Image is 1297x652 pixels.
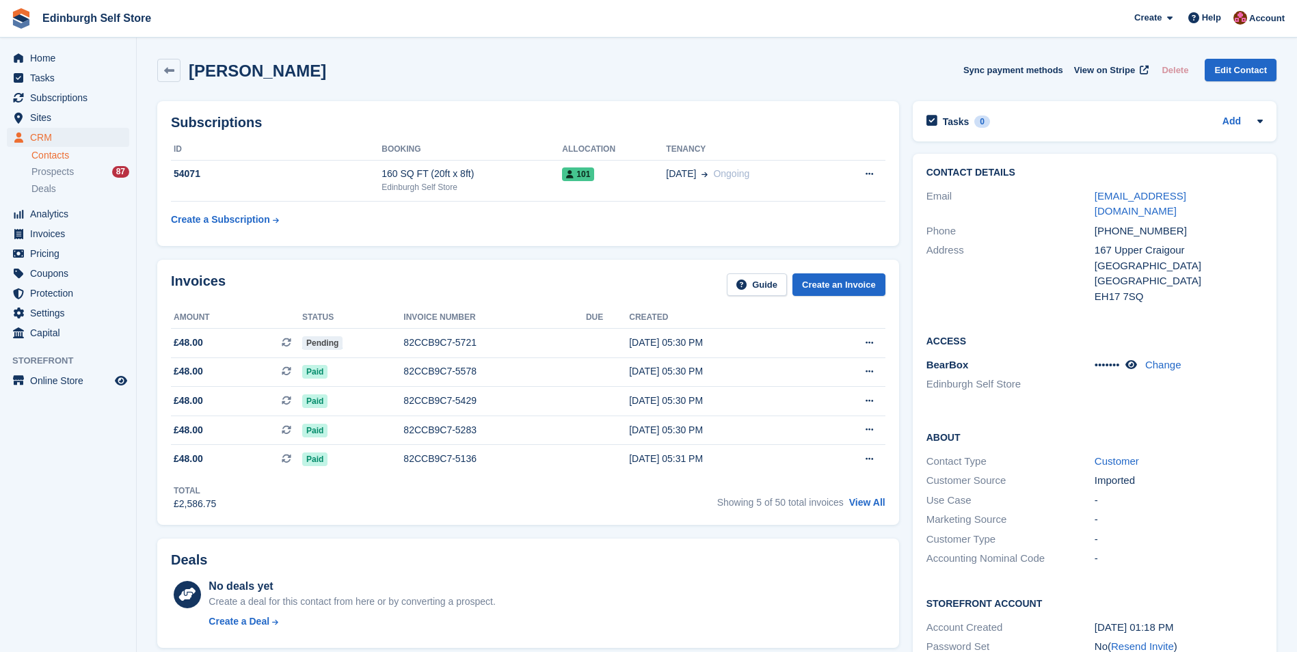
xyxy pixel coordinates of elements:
div: [DATE] 01:18 PM [1095,620,1263,636]
th: Due [586,307,629,329]
span: ••••••• [1095,359,1120,370]
a: Contacts [31,149,129,162]
th: Status [302,307,403,329]
span: Pending [302,336,343,350]
span: £48.00 [174,364,203,379]
span: CRM [30,128,112,147]
div: Customer Source [926,473,1095,489]
a: menu [7,204,129,223]
div: No deals yet [209,578,495,595]
span: 101 [562,167,594,181]
a: menu [7,284,129,303]
div: 54071 [171,167,382,181]
div: Marketing Source [926,512,1095,528]
a: menu [7,224,129,243]
h2: [PERSON_NAME] [189,62,326,80]
div: [DATE] 05:30 PM [629,423,814,437]
a: Add [1222,114,1241,130]
span: Storefront [12,354,136,368]
h2: Deals [171,552,207,568]
span: Showing 5 of 50 total invoices [717,497,844,508]
span: Help [1202,11,1221,25]
button: Sync payment methods [963,59,1063,81]
a: menu [7,88,129,107]
a: menu [7,264,129,283]
span: Prospects [31,165,74,178]
h2: Access [926,334,1263,347]
a: Create a Subscription [171,207,279,232]
a: View All [849,497,885,508]
div: Create a Deal [209,614,269,629]
th: Amount [171,307,302,329]
a: menu [7,49,129,68]
button: Delete [1156,59,1194,81]
span: Analytics [30,204,112,223]
span: Home [30,49,112,68]
a: Resend Invite [1111,640,1174,652]
span: Paid [302,394,327,408]
div: Edinburgh Self Store [382,181,562,193]
div: [PHONE_NUMBER] [1095,223,1263,239]
div: Contact Type [926,454,1095,470]
a: menu [7,108,129,127]
div: £2,586.75 [174,497,216,511]
div: - [1095,512,1263,528]
span: Account [1249,12,1285,25]
a: [EMAIL_ADDRESS][DOMAIN_NAME] [1095,190,1186,217]
span: Sites [30,108,112,127]
th: ID [171,139,382,161]
li: Edinburgh Self Store [926,377,1095,392]
a: View on Stripe [1069,59,1151,81]
th: Tenancy [666,139,829,161]
div: [DATE] 05:30 PM [629,364,814,379]
span: Paid [302,365,327,379]
div: [GEOGRAPHIC_DATA] [1095,273,1263,289]
span: £48.00 [174,336,203,350]
div: Total [174,485,216,497]
div: Email [926,189,1095,219]
a: Create an Invoice [792,273,885,296]
div: - [1095,493,1263,508]
div: Address [926,243,1095,304]
div: 160 SQ FT (20ft x 8ft) [382,167,562,181]
span: £48.00 [174,394,203,408]
h2: About [926,430,1263,444]
h2: Storefront Account [926,596,1263,610]
th: Created [629,307,814,329]
span: Protection [30,284,112,303]
a: Edit Contact [1205,59,1276,81]
div: Customer Type [926,532,1095,547]
img: Lucy Michalec [1233,11,1247,25]
div: Imported [1095,473,1263,489]
a: Change [1145,359,1181,370]
h2: Tasks [943,116,970,128]
h2: Contact Details [926,167,1263,178]
span: Deals [31,182,56,195]
div: [GEOGRAPHIC_DATA] [1095,258,1263,274]
div: [DATE] 05:30 PM [629,336,814,350]
a: Guide [727,273,787,296]
a: Customer [1095,455,1139,467]
div: EH17 7SQ [1095,289,1263,305]
span: Paid [302,452,327,466]
a: menu [7,68,129,87]
span: Create [1134,11,1162,25]
span: £48.00 [174,423,203,437]
div: 82CCB9C7-5721 [403,336,586,350]
span: BearBox [926,359,969,370]
img: stora-icon-8386f47178a22dfd0bd8f6a31ec36ba5ce8667c1dd55bd0f319d3a0aa187defe.svg [11,8,31,29]
span: View on Stripe [1074,64,1135,77]
a: menu [7,244,129,263]
span: Tasks [30,68,112,87]
span: Ongoing [713,168,749,179]
div: 82CCB9C7-5578 [403,364,586,379]
div: Create a Subscription [171,213,270,227]
th: Allocation [562,139,666,161]
div: 82CCB9C7-5429 [403,394,586,408]
span: Settings [30,303,112,323]
span: Invoices [30,224,112,243]
div: - [1095,532,1263,547]
div: Phone [926,223,1095,239]
div: Accounting Nominal Code [926,551,1095,567]
span: Subscriptions [30,88,112,107]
